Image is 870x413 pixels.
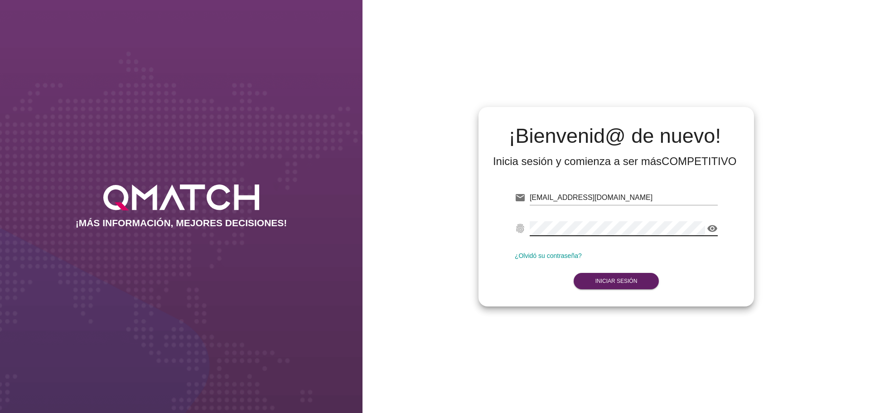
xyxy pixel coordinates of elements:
a: ¿Olvidó su contraseña? [515,252,582,259]
i: fingerprint [515,223,526,234]
div: Inicia sesión y comienza a ser más [493,154,737,169]
button: Iniciar Sesión [574,273,659,289]
i: visibility [707,223,718,234]
input: E-mail [530,190,718,205]
strong: Iniciar Sesión [595,278,638,284]
h2: ¡Bienvenid@ de nuevo! [493,125,737,147]
strong: COMPETITIVO [662,155,736,167]
i: email [515,192,526,203]
h2: ¡MÁS INFORMACIÓN, MEJORES DECISIONES! [76,218,287,228]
